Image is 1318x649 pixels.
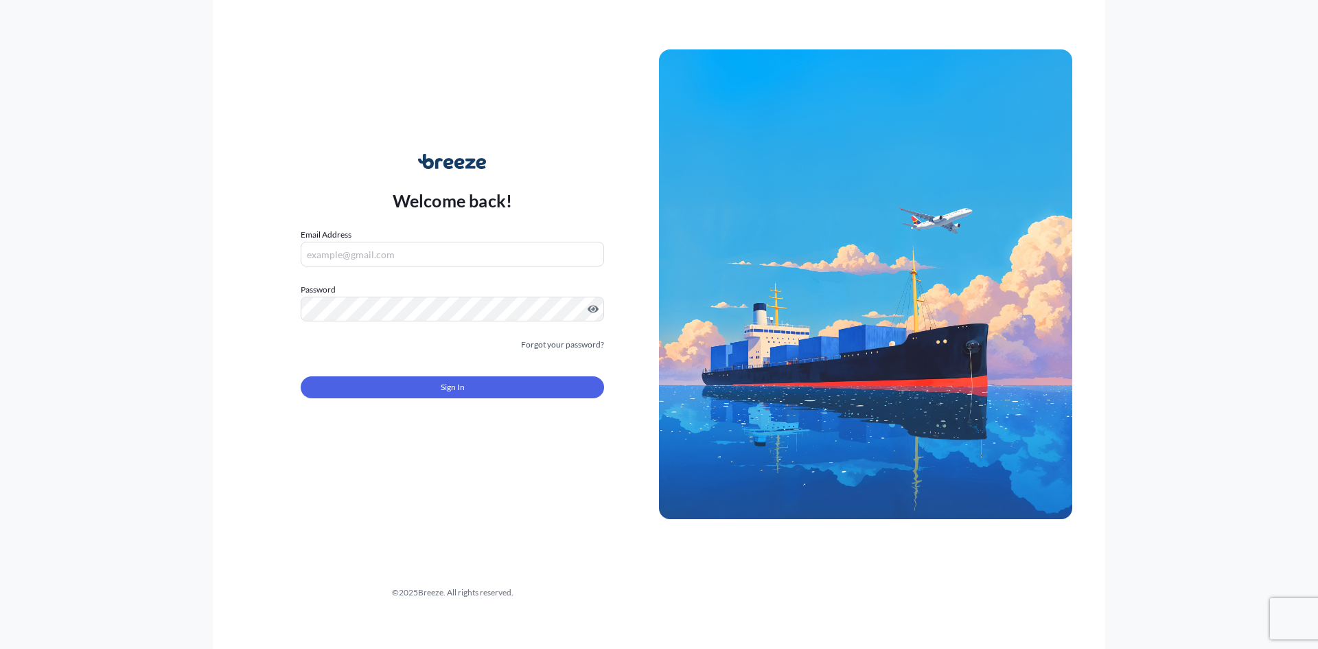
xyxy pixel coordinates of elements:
[301,242,604,266] input: example@gmail.com
[301,376,604,398] button: Sign In
[588,304,599,315] button: Show password
[301,228,351,242] label: Email Address
[521,338,604,352] a: Forgot your password?
[246,586,659,600] div: © 2025 Breeze. All rights reserved.
[393,190,513,212] p: Welcome back!
[441,380,465,394] span: Sign In
[301,283,604,297] label: Password
[659,49,1072,519] img: Ship illustration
